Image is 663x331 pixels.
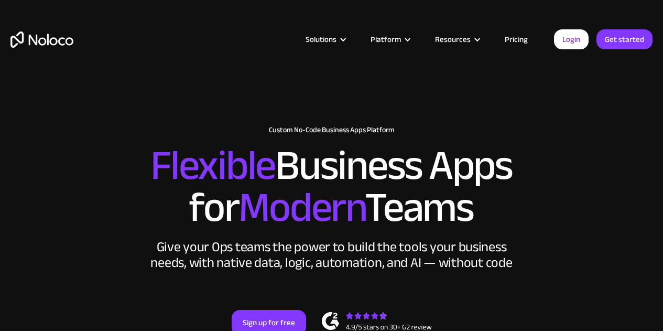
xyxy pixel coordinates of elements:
h2: Business Apps for Teams [10,145,653,229]
a: Pricing [492,33,541,46]
div: Platform [357,33,422,46]
div: Give your Ops teams the power to build the tools your business needs, with native data, logic, au... [148,239,515,271]
div: Solutions [292,33,357,46]
span: Flexible [150,126,275,205]
span: Modern [238,168,365,247]
a: Login [554,29,589,49]
h1: Custom No-Code Business Apps Platform [10,126,653,134]
div: Solutions [306,33,336,46]
div: Resources [422,33,492,46]
a: Get started [596,29,653,49]
div: Platform [371,33,401,46]
a: home [10,31,73,48]
div: Resources [435,33,471,46]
